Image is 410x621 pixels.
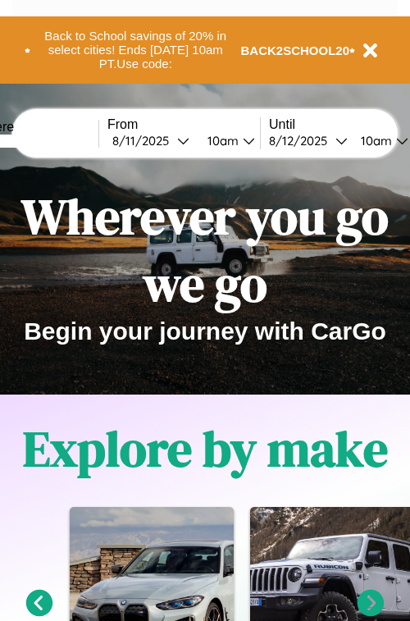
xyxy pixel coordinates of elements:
button: Back to School savings of 20% in select cities! Ends [DATE] 10am PT.Use code: [30,25,241,75]
div: 8 / 11 / 2025 [112,133,177,148]
button: 10am [194,132,260,149]
div: 10am [199,133,243,148]
div: 8 / 12 / 2025 [269,133,335,148]
b: BACK2SCHOOL20 [241,43,350,57]
button: 8/11/2025 [107,132,194,149]
div: 10am [353,133,396,148]
label: From [107,117,260,132]
h1: Explore by make [23,415,388,482]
